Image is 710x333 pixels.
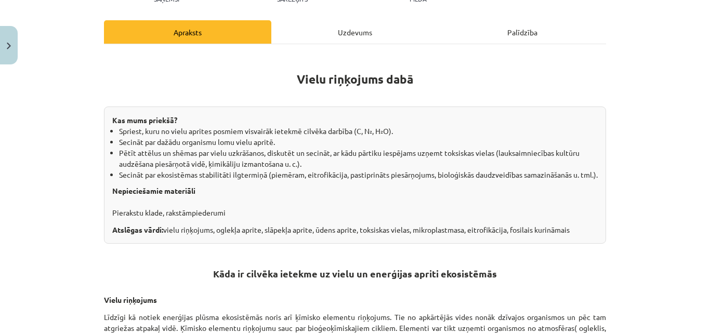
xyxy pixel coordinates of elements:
div: Uzdevums [271,20,439,44]
li: Secināt par ekosistēmas stabilitāti ilgtermiņā (piemēram, eitrofikācija, pastiprināts piesārņojum... [119,169,598,180]
strong: Vielu riņķojums dabā [297,72,413,87]
div: vielu riņķojums, oglekļa aprite, slāpekļa aprite, ūdens aprite, toksiskas vielas, mikroplastmasa,... [104,106,606,244]
p: Pierakstu klade, rakstāmpiederumi [112,185,598,218]
li: Pētīt attēlus un shēmas par vielu uzkrāšanos, diskutēt un secināt, ar kādu pārtiku iespējams uzņe... [119,148,598,169]
strong: Nepieciešamie materiāli [112,186,195,195]
div: Palīdzība [439,20,606,44]
strong: Atslēgas vārdi: [112,225,163,234]
img: icon-close-lesson-0947bae3869378f0d4975bcd49f059093ad1ed9edebbc8119c70593378902aed.svg [7,43,11,49]
strong: Kas mums priekšā? [112,115,177,125]
li: Spriest, kuru no vielu aprites posmiem visvairāk ietekmē cilvēka darbība (C, N₂, H₂O). [119,126,598,137]
li: Secināt par dažādu organismu lomu vielu apritē. [119,137,598,148]
div: Apraksts [104,20,271,44]
strong: Vielu riņķojums [104,295,157,304]
strong: Kāda ir cilvēka ietekme uz vielu un enerģijas apriti ekosistēmās [213,268,497,279]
